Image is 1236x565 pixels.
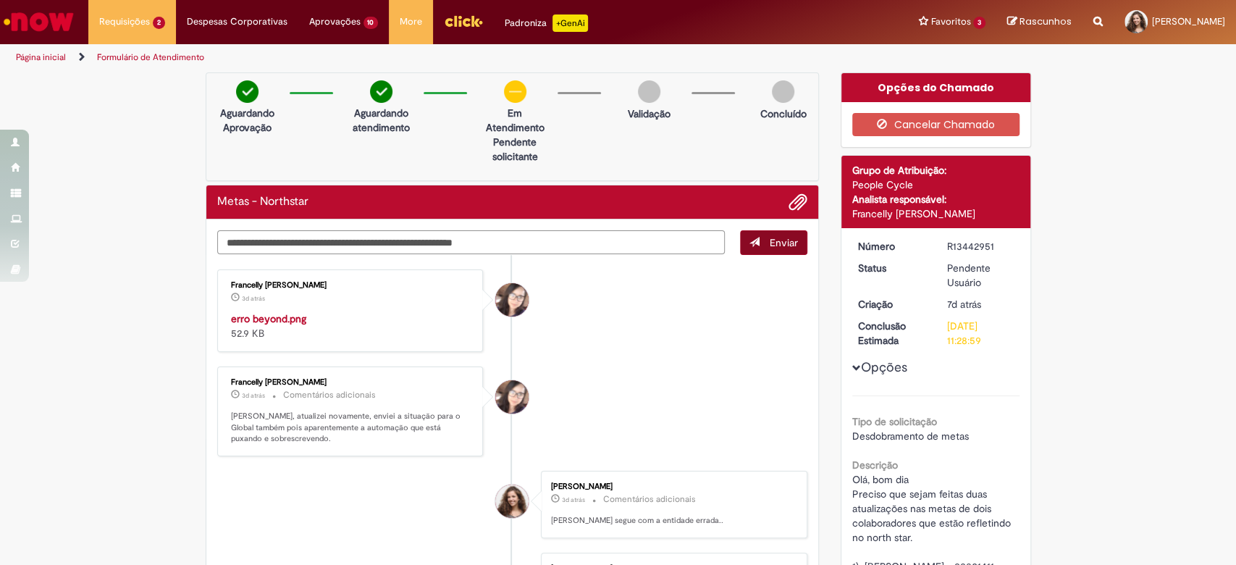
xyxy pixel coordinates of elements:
div: Ana Flavia Justino [495,485,529,518]
div: [DATE] 11:28:59 [947,319,1014,348]
div: 52.9 KB [231,311,472,340]
span: Aprovações [309,14,361,29]
b: Tipo de solicitação [852,415,937,428]
button: Adicionar anexos [789,193,807,212]
span: Favoritos [930,14,970,29]
span: 2 [153,17,165,29]
span: [PERSON_NAME] [1152,15,1225,28]
p: Pendente solicitante [480,135,550,164]
img: img-circle-grey.png [638,80,660,103]
p: Aguardando atendimento [346,106,416,135]
div: Analista responsável: [852,192,1020,206]
span: 7d atrás [947,298,981,311]
span: Enviar [770,236,798,249]
a: erro beyond.png [231,312,306,325]
div: Padroniza [505,14,588,32]
div: People Cycle [852,177,1020,192]
p: Validação [628,106,670,121]
dt: Criação [847,297,936,311]
ul: Trilhas de página [11,44,813,71]
time: 29/08/2025 11:47:09 [242,391,265,400]
span: 3d atrás [242,391,265,400]
div: Grupo de Atribuição: [852,163,1020,177]
div: Francelly Emilly Lucas [495,380,529,414]
div: Francelly [PERSON_NAME] [231,281,472,290]
dt: Status [847,261,936,275]
img: ServiceNow [1,7,76,36]
p: [PERSON_NAME], atualizei novamente, enviei a situação para o Global também pois aparentemente a a... [231,411,472,445]
div: 25/08/2025 09:15:53 [947,297,1014,311]
div: Pendente Usuário [947,261,1014,290]
button: Enviar [740,230,807,255]
a: Rascunhos [1007,15,1072,29]
p: Em Atendimento [480,106,550,135]
time: 29/08/2025 11:48:03 [242,294,265,303]
b: Descrição [852,459,898,472]
div: Francelly [PERSON_NAME] [231,378,472,387]
span: More [400,14,422,29]
img: check-circle-green.png [236,80,258,103]
span: 3 [973,17,985,29]
img: check-circle-green.png [370,80,392,103]
small: Comentários adicionais [603,493,696,506]
dt: Número [847,239,936,254]
img: click_logo_yellow_360x200.png [444,10,483,32]
button: Cancelar Chamado [852,113,1020,136]
span: 10 [363,17,379,29]
div: [PERSON_NAME] [551,482,792,491]
p: +GenAi [552,14,588,32]
span: 3d atrás [242,294,265,303]
textarea: Digite sua mensagem aqui... [217,230,726,255]
div: Opções do Chamado [841,73,1030,102]
span: Desdobramento de metas [852,430,969,443]
p: [PERSON_NAME] segue com a entidade errada.. [551,515,792,527]
a: Página inicial [16,51,66,63]
div: Francelly [PERSON_NAME] [852,206,1020,221]
div: R13442951 [947,239,1014,254]
a: Formulário de Atendimento [97,51,204,63]
p: Concluído [760,106,806,121]
time: 25/08/2025 09:15:53 [947,298,981,311]
span: Despesas Corporativas [187,14,287,29]
h2: Metas - Northstar Histórico de tíquete [217,196,308,209]
img: circle-minus.png [504,80,526,103]
span: Requisições [99,14,150,29]
dt: Conclusão Estimada [847,319,936,348]
small: Comentários adicionais [283,389,376,401]
span: Rascunhos [1020,14,1072,28]
div: Francelly Emilly Lucas [495,283,529,317]
time: 29/08/2025 10:06:20 [562,495,585,504]
p: Aguardando Aprovação [212,106,282,135]
img: img-circle-grey.png [772,80,794,103]
span: 3d atrás [562,495,585,504]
